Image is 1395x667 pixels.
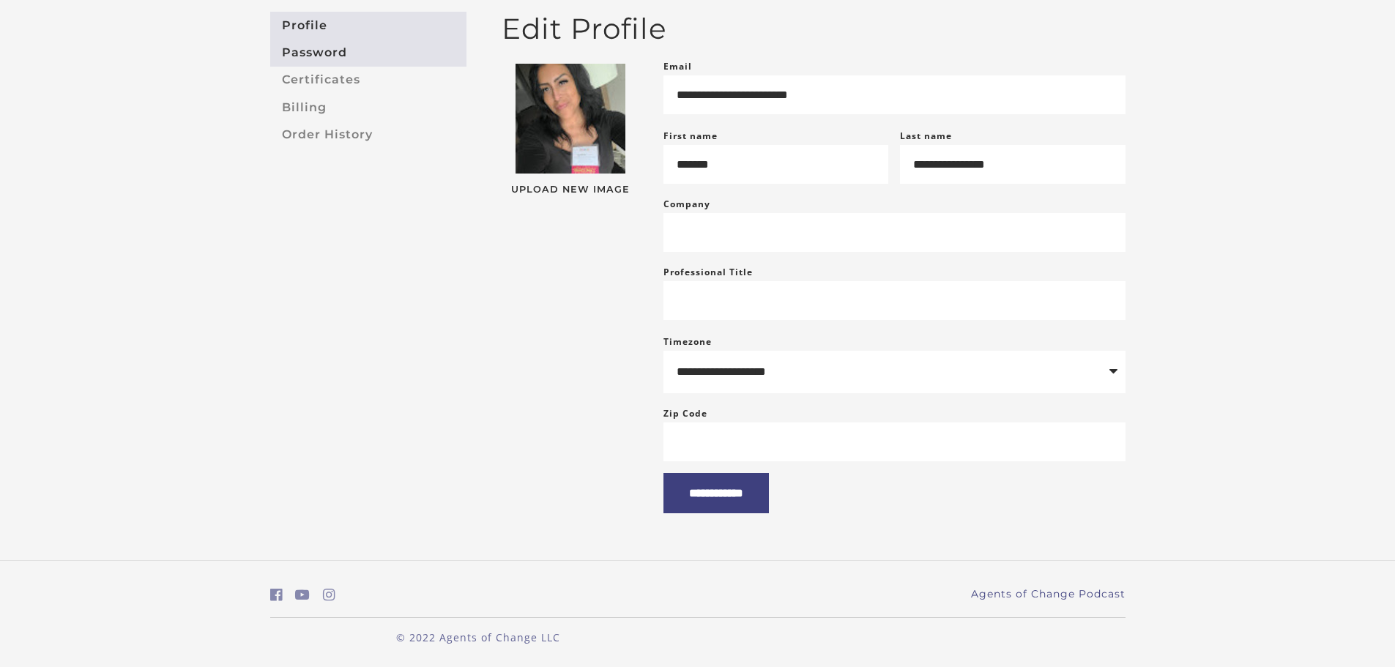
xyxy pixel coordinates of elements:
[663,195,710,213] label: Company
[663,130,718,142] label: First name
[663,58,692,75] label: Email
[663,405,707,422] label: Zip Code
[295,588,310,602] i: https://www.youtube.com/c/AgentsofChangeTestPrepbyMeaganMitchell (Open in a new window)
[270,630,686,645] p: © 2022 Agents of Change LLC
[270,39,466,66] a: Password
[971,586,1126,602] a: Agents of Change Podcast
[900,130,952,142] label: Last name
[663,335,712,348] label: Timezone
[323,588,335,602] i: https://www.instagram.com/agentsofchangeprep/ (Open in a new window)
[270,584,283,605] a: https://www.facebook.com/groups/aswbtestprep (Open in a new window)
[502,185,640,195] span: Upload New Image
[270,67,466,94] a: Certificates
[270,94,466,121] a: Billing
[502,12,1126,46] h2: Edit Profile
[270,121,466,148] a: Order History
[323,584,335,605] a: https://www.instagram.com/agentsofchangeprep/ (Open in a new window)
[663,264,753,281] label: Professional Title
[270,12,466,39] a: Profile
[295,584,310,605] a: https://www.youtube.com/c/AgentsofChangeTestPrepbyMeaganMitchell (Open in a new window)
[270,588,283,602] i: https://www.facebook.com/groups/aswbtestprep (Open in a new window)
